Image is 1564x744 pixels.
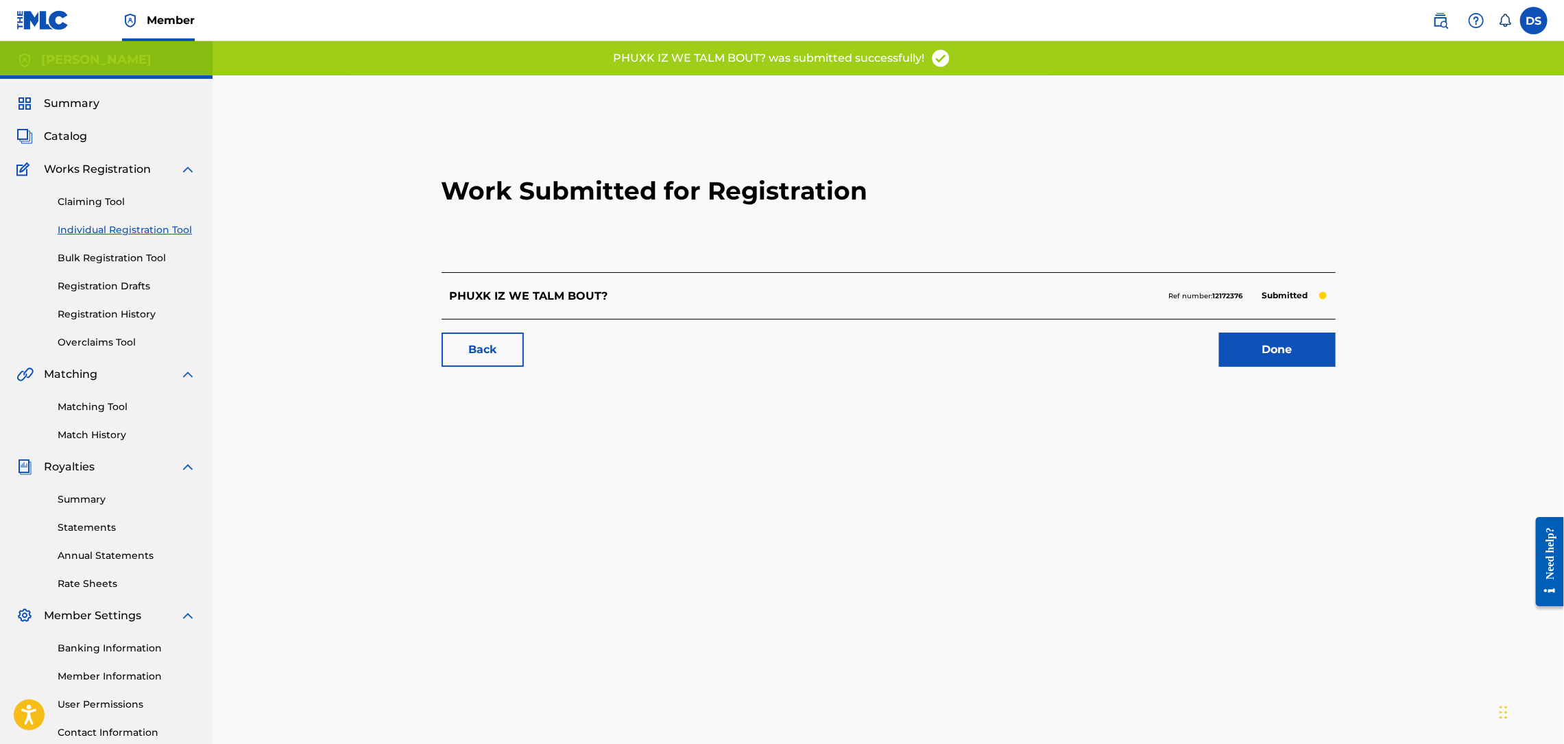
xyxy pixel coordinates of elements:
[1495,678,1564,744] iframe: Chat Widget
[16,95,33,112] img: Summary
[16,161,34,178] img: Works Registration
[16,459,33,475] img: Royalties
[1219,333,1336,367] a: Done
[58,492,196,507] a: Summary
[58,428,196,442] a: Match History
[58,279,196,293] a: Registration Drafts
[1432,12,1449,29] img: search
[180,459,196,475] img: expand
[44,161,151,178] span: Works Registration
[44,459,95,475] span: Royalties
[1213,291,1243,300] strong: 12172376
[1500,692,1508,733] div: Drag
[58,520,196,535] a: Statements
[58,669,196,684] a: Member Information
[180,366,196,383] img: expand
[44,366,97,383] span: Matching
[180,608,196,624] img: expand
[1169,290,1243,302] p: Ref number:
[58,577,196,591] a: Rate Sheets
[614,50,925,67] p: PHUXK IZ WE TALM BOUT? was submitted successfully!
[1468,12,1484,29] img: help
[180,161,196,178] img: expand
[122,12,139,29] img: Top Rightsholder
[58,335,196,350] a: Overclaims Tool
[16,95,99,112] a: SummarySummary
[16,608,33,624] img: Member Settings
[44,95,99,112] span: Summary
[58,195,196,209] a: Claiming Tool
[930,48,951,69] img: access
[58,549,196,563] a: Annual Statements
[442,110,1336,272] h2: Work Submitted for Registration
[58,251,196,265] a: Bulk Registration Tool
[1463,7,1490,34] div: Help
[16,10,69,30] img: MLC Logo
[58,725,196,740] a: Contact Information
[147,12,195,28] span: Member
[16,128,87,145] a: CatalogCatalog
[58,223,196,237] a: Individual Registration Tool
[1498,14,1512,27] div: Notifications
[16,128,33,145] img: Catalog
[1427,7,1454,34] a: Public Search
[1520,7,1548,34] div: User Menu
[442,333,524,367] a: Back
[58,400,196,414] a: Matching Tool
[16,366,34,383] img: Matching
[58,641,196,656] a: Banking Information
[44,128,87,145] span: Catalog
[58,307,196,322] a: Registration History
[1526,507,1564,617] iframe: Resource Center
[58,697,196,712] a: User Permissions
[1255,286,1315,305] p: Submitted
[44,608,141,624] span: Member Settings
[450,288,608,304] p: PHUXK IZ WE TALM BOUT?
